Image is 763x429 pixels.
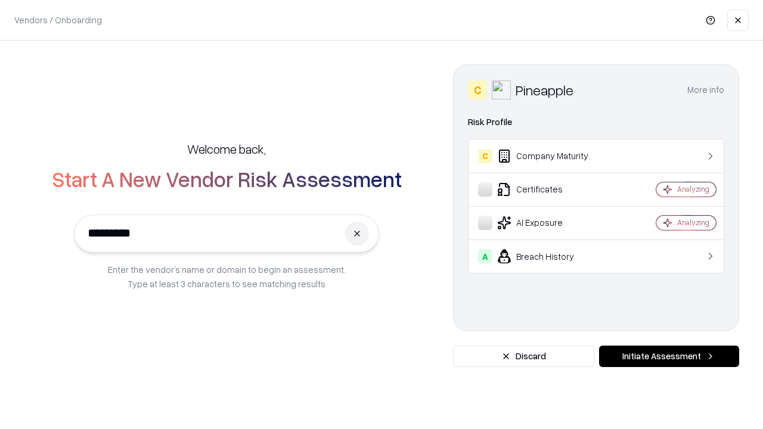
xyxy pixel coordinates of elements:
[478,149,621,163] div: Company Maturity
[478,149,492,163] div: C
[453,346,594,367] button: Discard
[492,80,511,100] img: Pineapple
[677,184,709,194] div: Analyzing
[14,14,102,26] p: Vendors / Onboarding
[687,79,724,101] button: More info
[108,262,346,291] p: Enter the vendor’s name or domain to begin an assessment. Type at least 3 characters to see match...
[187,141,266,157] h5: Welcome back,
[516,80,573,100] div: Pineapple
[52,167,402,191] h2: Start A New Vendor Risk Assessment
[478,182,621,197] div: Certificates
[677,217,709,228] div: Analyzing
[468,115,724,129] div: Risk Profile
[599,346,739,367] button: Initiate Assessment
[468,80,487,100] div: C
[478,249,492,263] div: A
[478,249,621,263] div: Breach History
[478,216,621,230] div: AI Exposure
